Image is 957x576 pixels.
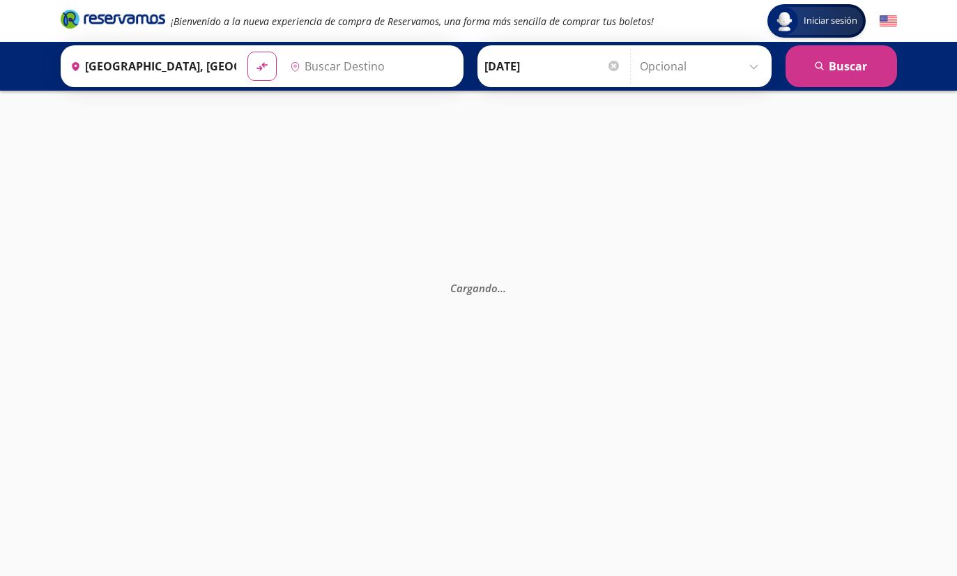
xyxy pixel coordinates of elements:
[450,281,506,295] em: Cargando
[61,8,165,33] a: Brand Logo
[503,281,506,295] span: .
[798,14,863,28] span: Iniciar sesión
[284,49,456,84] input: Buscar Destino
[171,15,654,28] em: ¡Bienvenido a la nueva experiencia de compra de Reservamos, una forma más sencilla de comprar tus...
[786,45,897,87] button: Buscar
[498,281,500,295] span: .
[65,49,236,84] input: Buscar Origen
[500,281,503,295] span: .
[640,49,765,84] input: Opcional
[880,13,897,30] button: English
[484,49,621,84] input: Elegir Fecha
[61,8,165,29] i: Brand Logo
